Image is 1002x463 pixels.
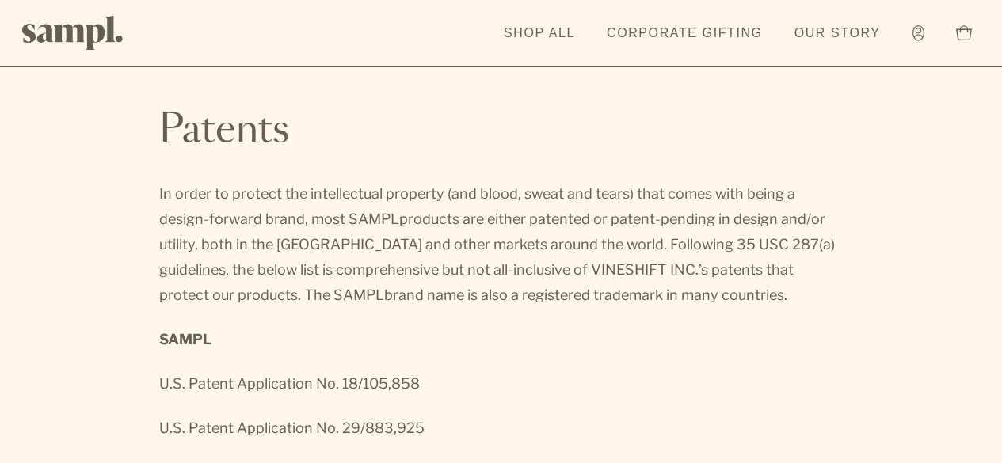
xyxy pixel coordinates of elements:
a: Corporate Gifting [599,16,771,51]
a: Our Story [787,16,889,51]
a: Shop All [496,16,583,51]
b: SAMPL [159,331,211,347]
span: U.S. Patent Application No. 29/883,925 [159,419,425,436]
span: products are either patented or patent-pending in design and/or utility, both in the [GEOGRAPHIC_... [159,211,835,303]
span: U.S. Patent Application No. 18/105,858 [159,375,420,392]
img: Sampl logo [22,16,124,50]
h1: Patents [159,112,844,150]
span: brand name is also a registered trademark in many countries. [384,287,787,303]
span: In order to protect the intellectual property (and blood, sweat and tears) that comes with being ... [159,185,795,227]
